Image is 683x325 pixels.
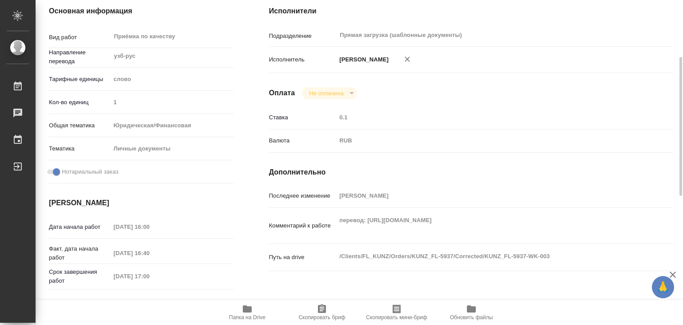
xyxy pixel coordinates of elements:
[269,167,673,178] h4: Дополнительно
[49,98,110,107] p: Кол-во единиц
[398,49,417,69] button: Удалить исполнителя
[302,87,357,99] div: Не оплачена
[49,33,110,42] p: Вид работ
[366,314,427,321] span: Скопировать мини-бриф
[298,314,345,321] span: Скопировать бриф
[336,249,639,264] textarea: /Clients/FL_KUNZ/Orders/KUNZ_FL-5937/Corrected/KUNZ_FL-5937-WK-003
[450,314,493,321] span: Обновить файлы
[49,268,110,285] p: Срок завершения работ
[110,118,233,133] div: Юридическая/Финансовая
[336,213,639,237] textarea: перевод: [URL][DOMAIN_NAME]
[49,223,110,232] p: Дата начала работ
[269,136,337,145] p: Валюта
[269,253,337,262] p: Путь на drive
[269,191,337,200] p: Последнее изменение
[269,221,337,230] p: Комментарий к работе
[269,88,295,98] h4: Оплата
[652,276,674,298] button: 🙏
[285,300,359,325] button: Скопировать бриф
[336,55,389,64] p: [PERSON_NAME]
[110,96,233,109] input: Пустое поле
[655,278,671,297] span: 🙏
[110,72,233,87] div: слово
[336,133,639,148] div: RUB
[62,167,118,176] span: Нотариальный заказ
[210,300,285,325] button: Папка на Drive
[359,300,434,325] button: Скопировать мини-бриф
[49,144,110,153] p: Тематика
[49,244,110,262] p: Факт. дата начала работ
[110,247,188,260] input: Пустое поле
[49,198,233,208] h4: [PERSON_NAME]
[269,6,673,16] h4: Исполнители
[49,48,110,66] p: Направление перевода
[49,75,110,84] p: Тарифные единицы
[110,141,233,156] div: Личные документы
[336,189,639,202] input: Пустое поле
[229,314,265,321] span: Папка на Drive
[110,270,188,283] input: Пустое поле
[269,32,337,41] p: Подразделение
[306,89,346,97] button: Не оплачена
[49,6,233,16] h4: Основная информация
[110,220,188,233] input: Пустое поле
[336,111,639,124] input: Пустое поле
[269,113,337,122] p: Ставка
[434,300,509,325] button: Обновить файлы
[269,55,337,64] p: Исполнитель
[49,121,110,130] p: Общая тематика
